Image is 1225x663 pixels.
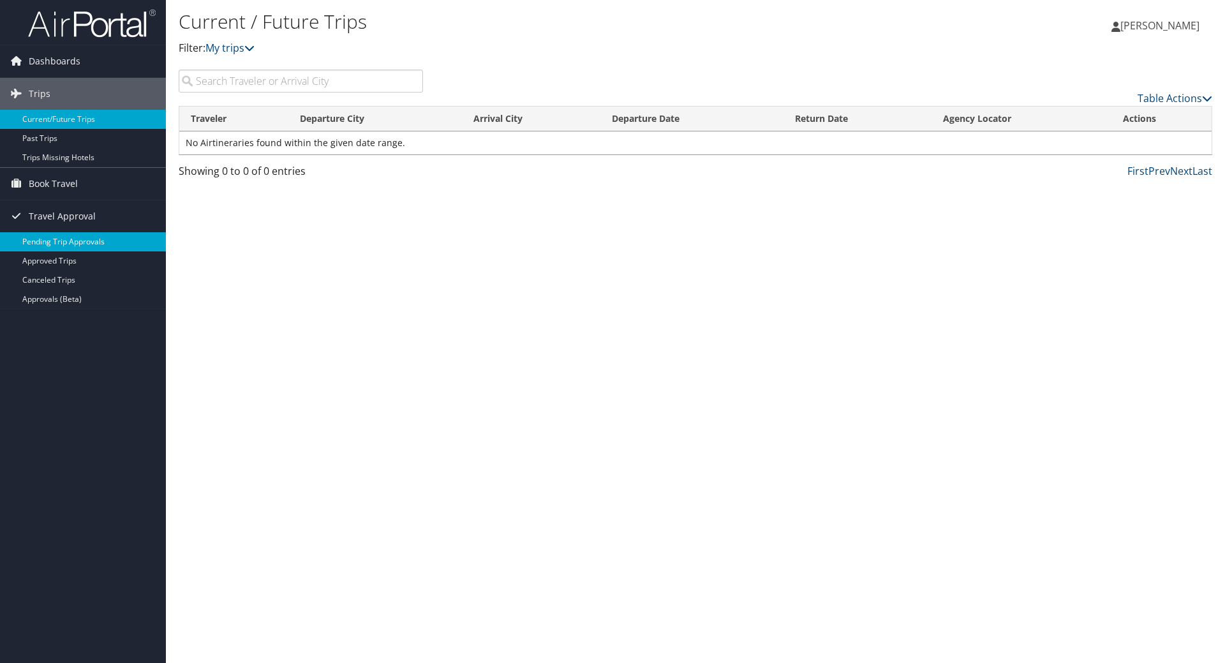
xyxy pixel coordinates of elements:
[29,45,80,77] span: Dashboards
[462,107,600,131] th: Arrival City: activate to sort column ascending
[179,107,288,131] th: Traveler: activate to sort column ascending
[932,107,1111,131] th: Agency Locator: activate to sort column ascending
[179,40,868,57] p: Filter:
[1170,164,1192,178] a: Next
[179,131,1212,154] td: No Airtineraries found within the given date range.
[1120,19,1199,33] span: [PERSON_NAME]
[1127,164,1148,178] a: First
[600,107,783,131] th: Departure Date: activate to sort column descending
[179,163,423,185] div: Showing 0 to 0 of 0 entries
[179,70,423,93] input: Search Traveler or Arrival City
[29,200,96,232] span: Travel Approval
[29,168,78,200] span: Book Travel
[205,41,255,55] a: My trips
[29,78,50,110] span: Trips
[1111,107,1212,131] th: Actions
[1138,91,1212,105] a: Table Actions
[1192,164,1212,178] a: Last
[288,107,462,131] th: Departure City: activate to sort column ascending
[783,107,932,131] th: Return Date: activate to sort column ascending
[179,8,868,35] h1: Current / Future Trips
[1148,164,1170,178] a: Prev
[1111,6,1212,45] a: [PERSON_NAME]
[28,8,156,38] img: airportal-logo.png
